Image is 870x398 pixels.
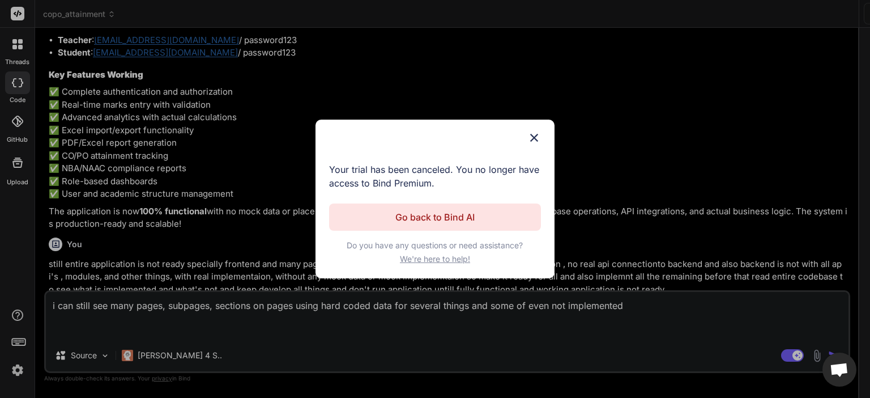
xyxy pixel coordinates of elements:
button: Go back to Bind AI [329,204,541,231]
p: Do you have any questions or need assistance? [329,240,541,265]
p: Go back to Bind AI [395,210,475,224]
span: We're here to help! [400,253,470,265]
div: Open chat [822,353,856,387]
img: close [527,131,541,145]
p: Your trial has been canceled. You no longer have access to Bind Premium. [329,163,541,190]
